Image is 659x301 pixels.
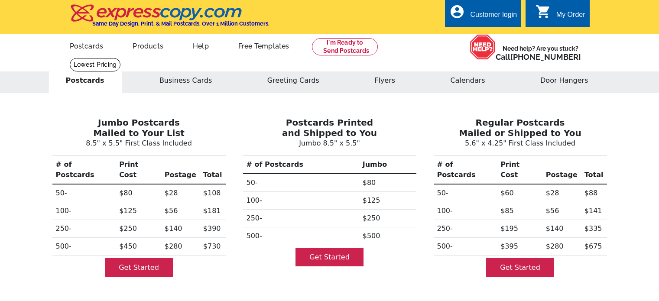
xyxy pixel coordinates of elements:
th: # of Postcards [52,156,116,184]
td: $280 [542,238,581,256]
td: $730 [200,238,226,256]
td: $395 [497,238,542,256]
td: $28 [542,184,581,202]
a: Get Started [486,258,554,277]
td: $125 [359,192,416,210]
td: $60 [497,184,542,202]
th: 500- [243,227,359,245]
a: account_circle Customer login [449,10,517,20]
td: $181 [200,202,226,220]
td: $56 [161,202,200,220]
h4: Same Day Design, Print, & Mail Postcards. Over 1 Million Customers. [92,20,269,27]
h3: Regular Postcards Mailed or Shipped to You [432,117,609,138]
th: 50- [434,184,497,202]
img: help [470,34,496,60]
th: Print Cost [497,156,542,184]
th: Print Cost [116,156,161,184]
td: $56 [542,202,581,220]
th: 250- [52,220,116,238]
button: Flyers [357,68,413,93]
a: Postcards [56,35,117,55]
span: Need help? Are you stuck? [496,44,585,61]
a: shopping_cart My Order [536,10,585,20]
th: # of Postcards [243,156,359,174]
a: Products [119,35,177,55]
th: # of Postcards [434,156,497,184]
th: 50- [52,184,116,202]
th: 250- [434,220,497,238]
th: 100- [52,202,116,220]
th: 250- [243,210,359,227]
h3: Jumbo Postcards Mailed to Your List [51,117,227,138]
th: Total [581,156,607,184]
td: $450 [116,238,161,256]
i: account_circle [449,4,465,19]
div: My Order [556,11,585,23]
i: shopping_cart [536,4,551,19]
a: Help [179,35,223,55]
button: Door Hangers [523,68,606,93]
td: $140 [542,220,581,238]
a: Get Started [105,258,173,277]
td: $125 [116,202,161,220]
a: Same Day Design, Print, & Mail Postcards. Over 1 Million Customers. [70,10,269,27]
td: $390 [200,220,226,238]
td: $250 [116,220,161,238]
td: $80 [359,174,416,192]
th: 500- [434,238,497,256]
td: $108 [200,184,226,202]
td: $28 [161,184,200,202]
button: Business Cards [142,68,230,93]
td: $85 [497,202,542,220]
td: $335 [581,220,607,238]
h3: Postcards Printed and Shipped to You [241,117,418,138]
th: Total [200,156,226,184]
th: Postage [161,156,200,184]
td: $675 [581,238,607,256]
td: $195 [497,220,542,238]
td: $80 [116,184,161,202]
a: [PHONE_NUMBER] [510,52,581,61]
div: Customer login [470,11,517,23]
button: Calendars [432,68,503,93]
a: Get Started [295,248,364,266]
span: Call [496,52,581,61]
td: $500 [359,227,416,245]
td: $280 [161,238,200,256]
td: $250 [359,210,416,227]
td: $140 [161,220,200,238]
td: $141 [581,202,607,220]
a: Free Templates [224,35,303,55]
p: Jumbo 8.5" x 5.5" [241,138,418,149]
button: Postcards [48,68,122,93]
th: 50- [243,174,359,192]
p: 8.5" x 5.5" First Class Included [51,138,227,149]
button: Greeting Cards [250,68,337,93]
th: 100- [434,202,497,220]
th: 500- [52,238,116,256]
th: 100- [243,192,359,210]
th: Jumbo [359,156,416,174]
td: $88 [581,184,607,202]
p: 5.6" x 4.25" First Class Included [432,138,609,149]
th: Postage [542,156,581,184]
